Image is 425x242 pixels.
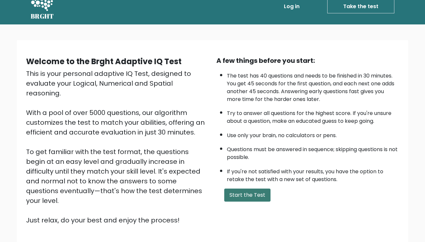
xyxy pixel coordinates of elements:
[31,12,54,20] h5: BRGHT
[224,189,271,202] button: Start the Test
[227,164,399,183] li: If you're not satisfied with your results, you have the option to retake the test with a new set ...
[26,56,182,67] b: Welcome to the Brght Adaptive IQ Test
[227,106,399,125] li: Try to answer all questions for the highest score. If you're unsure about a question, make an edu...
[227,142,399,161] li: Questions must be answered in sequence; skipping questions is not possible.
[227,69,399,103] li: The test has 40 questions and needs to be finished in 30 minutes. You get 45 seconds for the firs...
[26,69,209,225] div: This is your personal adaptive IQ Test, designed to evaluate your Logical, Numerical and Spatial ...
[227,128,399,139] li: Use only your brain, no calculators or pens.
[216,56,399,65] div: A few things before you start:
